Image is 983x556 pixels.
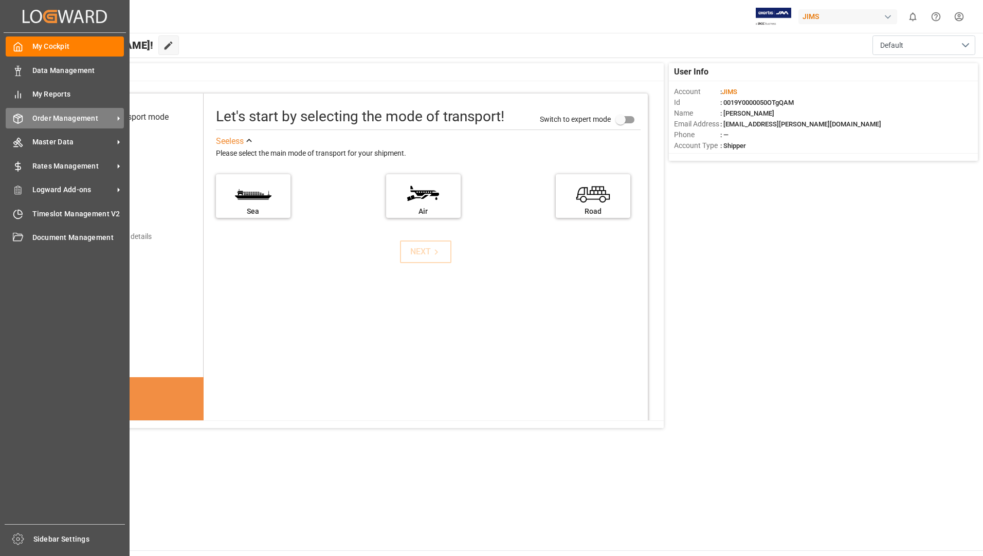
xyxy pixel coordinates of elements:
[720,120,881,128] span: : [EMAIL_ADDRESS][PERSON_NAME][DOMAIN_NAME]
[32,209,124,219] span: Timeslot Management V2
[32,41,124,52] span: My Cockpit
[720,131,729,139] span: : —
[674,86,720,97] span: Account
[32,161,114,172] span: Rates Management
[674,129,720,140] span: Phone
[720,88,737,96] span: :
[722,88,737,96] span: JIMS
[674,97,720,108] span: Id
[720,99,794,106] span: : 0019Y0000050OTgQAM
[6,203,124,224] a: Timeslot Management V2
[924,5,948,28] button: Help Center
[798,7,901,26] button: JIMS
[216,147,641,160] div: Please select the main mode of transport for your shipment.
[901,5,924,28] button: show 0 new notifications
[798,9,897,24] div: JIMS
[674,108,720,119] span: Name
[6,60,124,80] a: Data Management
[6,84,124,104] a: My Reports
[216,135,244,147] div: See less
[400,240,451,263] button: NEXT
[6,228,124,248] a: Document Management
[32,89,124,100] span: My Reports
[674,119,720,129] span: Email Address
[32,232,124,243] span: Document Management
[540,115,611,123] span: Switch to expert mode
[756,8,791,26] img: Exertis%20JAM%20-%20Email%20Logo.jpg_1722504956.jpg
[880,40,903,51] span: Default
[87,231,152,242] div: Add shipping details
[674,140,720,151] span: Account Type
[32,65,124,76] span: Data Management
[391,206,456,217] div: Air
[561,206,625,217] div: Road
[872,35,975,55] button: open menu
[32,137,114,147] span: Master Data
[6,36,124,57] a: My Cockpit
[33,534,125,545] span: Sidebar Settings
[216,106,504,127] div: Let's start by selecting the mode of transport!
[43,35,153,55] span: Hello [PERSON_NAME]!
[32,113,114,124] span: Order Management
[720,109,774,117] span: : [PERSON_NAME]
[32,184,114,195] span: Logward Add-ons
[410,246,442,258] div: NEXT
[674,66,708,78] span: User Info
[221,206,285,217] div: Sea
[720,142,746,150] span: : Shipper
